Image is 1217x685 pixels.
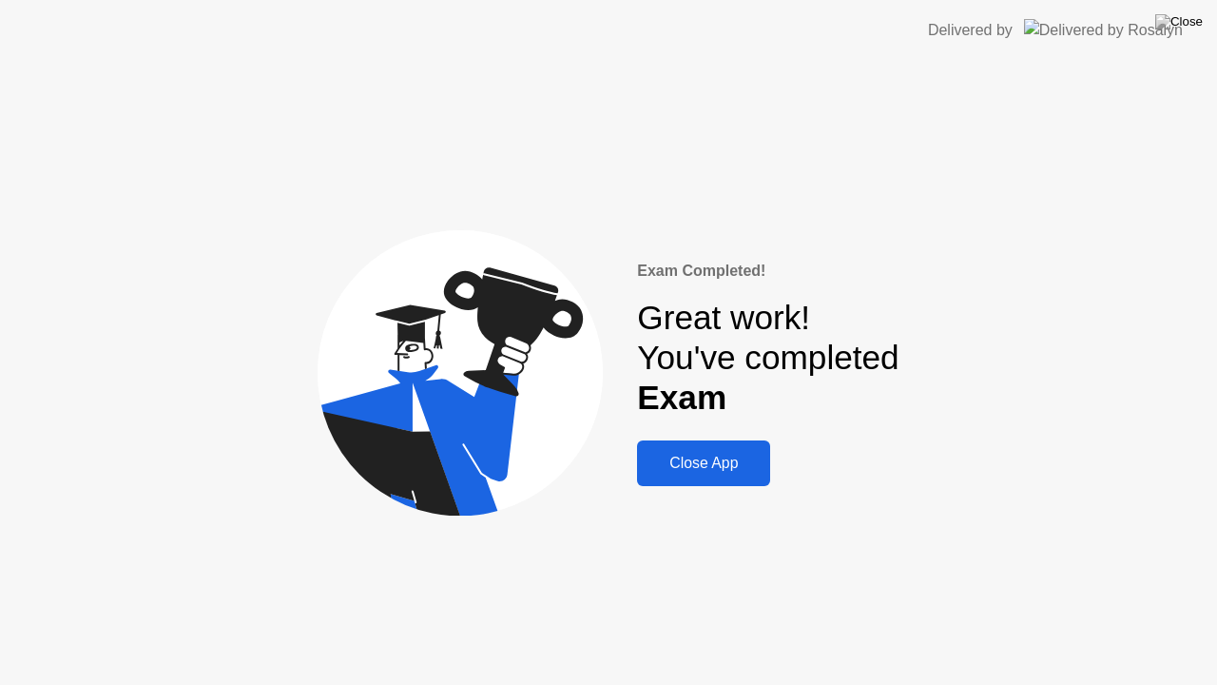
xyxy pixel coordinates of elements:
[637,440,770,486] button: Close App
[643,455,764,472] div: Close App
[637,260,898,283] div: Exam Completed!
[637,298,898,419] div: Great work! You've completed
[637,379,726,416] b: Exam
[1024,19,1183,41] img: Delivered by Rosalyn
[928,19,1013,42] div: Delivered by
[1155,14,1203,29] img: Close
